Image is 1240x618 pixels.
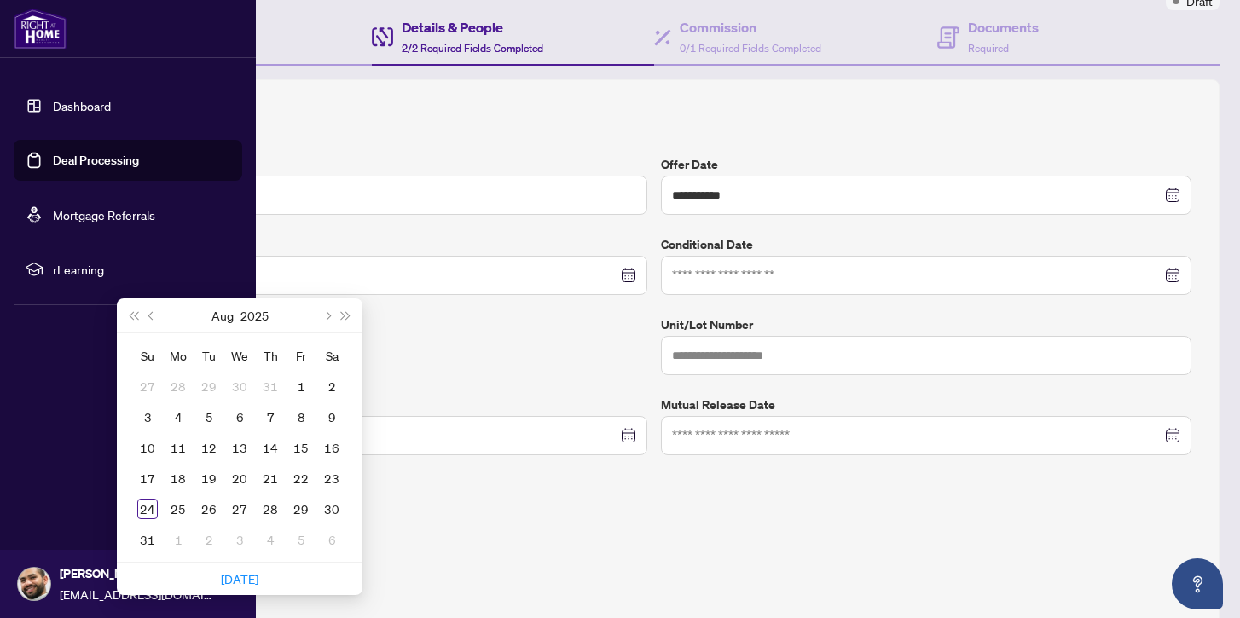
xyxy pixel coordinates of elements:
[968,17,1039,38] h4: Documents
[291,407,311,427] div: 8
[255,432,286,463] td: 2025-08-14
[260,376,281,396] div: 31
[316,494,347,524] td: 2025-08-30
[199,529,219,550] div: 2
[53,207,155,222] a: Mortgage Referrals
[255,494,286,524] td: 2025-08-28
[168,468,188,488] div: 18
[322,529,342,550] div: 6
[316,340,347,371] th: Sa
[661,235,1191,254] label: Conditional Date
[53,153,139,168] a: Deal Processing
[132,463,163,494] td: 2025-08-17
[194,524,224,555] td: 2025-09-02
[322,499,342,519] div: 30
[60,585,213,604] span: [EMAIL_ADDRESS][DOMAIN_NAME]
[163,401,194,432] td: 2025-08-04
[229,407,250,427] div: 6
[124,298,142,332] button: Last year (Control + left)
[117,155,647,174] label: Leased Price
[18,568,50,600] img: Profile Icon
[163,340,194,371] th: Mo
[322,407,342,427] div: 9
[316,401,347,432] td: 2025-08-09
[229,468,250,488] div: 20
[229,437,250,458] div: 13
[661,315,1191,334] label: Unit/Lot Number
[255,340,286,371] th: Th
[286,401,316,432] td: 2025-08-08
[60,564,213,583] span: [PERSON_NAME] Romana
[53,260,230,279] span: rLearning
[286,524,316,555] td: 2025-09-05
[229,529,250,550] div: 3
[224,340,255,371] th: We
[224,524,255,555] td: 2025-09-03
[337,298,356,332] button: Next year (Control + right)
[168,499,188,519] div: 25
[194,463,224,494] td: 2025-08-19
[132,340,163,371] th: Su
[194,340,224,371] th: Tu
[680,17,821,38] h4: Commission
[117,490,1191,511] h4: Deposit
[194,494,224,524] td: 2025-08-26
[137,437,158,458] div: 10
[402,42,543,55] span: 2/2 Required Fields Completed
[316,524,347,555] td: 2025-09-06
[137,376,158,396] div: 27
[117,235,647,254] label: Firm Date
[194,432,224,463] td: 2025-08-12
[168,529,188,550] div: 1
[260,468,281,488] div: 21
[260,499,281,519] div: 28
[316,432,347,463] td: 2025-08-16
[14,9,67,49] img: logo
[137,468,158,488] div: 17
[199,376,219,396] div: 29
[316,371,347,401] td: 2025-08-02
[224,463,255,494] td: 2025-08-20
[291,529,311,550] div: 5
[211,298,234,332] button: Choose a month
[229,499,250,519] div: 27
[968,42,1009,55] span: Required
[132,494,163,524] td: 2025-08-24
[224,401,255,432] td: 2025-08-06
[224,494,255,524] td: 2025-08-27
[260,407,281,427] div: 7
[137,529,158,550] div: 31
[163,494,194,524] td: 2025-08-25
[163,463,194,494] td: 2025-08-18
[199,407,219,427] div: 5
[260,529,281,550] div: 4
[402,17,543,38] h4: Details & People
[322,437,342,458] div: 16
[322,468,342,488] div: 23
[117,107,1191,135] h2: Trade Details
[168,437,188,458] div: 11
[137,499,158,519] div: 24
[291,437,311,458] div: 15
[168,376,188,396] div: 28
[229,376,250,396] div: 30
[199,437,219,458] div: 12
[255,463,286,494] td: 2025-08-21
[163,432,194,463] td: 2025-08-11
[1172,558,1223,609] button: Open asap
[199,499,219,519] div: 26
[661,396,1191,414] label: Mutual Release Date
[255,401,286,432] td: 2025-08-07
[286,371,316,401] td: 2025-08-01
[53,98,111,113] a: Dashboard
[199,468,219,488] div: 19
[291,468,311,488] div: 22
[286,432,316,463] td: 2025-08-15
[194,401,224,432] td: 2025-08-05
[291,376,311,396] div: 1
[224,371,255,401] td: 2025-07-30
[132,401,163,432] td: 2025-08-03
[240,298,269,332] button: Choose a year
[680,42,821,55] span: 0/1 Required Fields Completed
[286,463,316,494] td: 2025-08-22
